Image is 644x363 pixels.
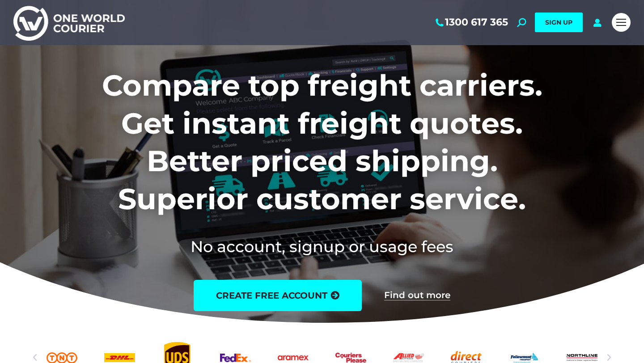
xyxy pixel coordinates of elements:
img: One World Courier [13,4,125,41]
a: SIGN UP [535,13,583,32]
a: Find out more [384,291,450,300]
span: SIGN UP [545,18,572,26]
a: create free account [194,280,362,311]
h2: No account, signup or usage fees [43,236,602,257]
a: 1300 617 365 [434,17,508,28]
a: Mobile menu icon [612,13,631,32]
h1: Compare top freight carriers. Get instant freight quotes. Better priced shipping. Superior custom... [43,67,602,218]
